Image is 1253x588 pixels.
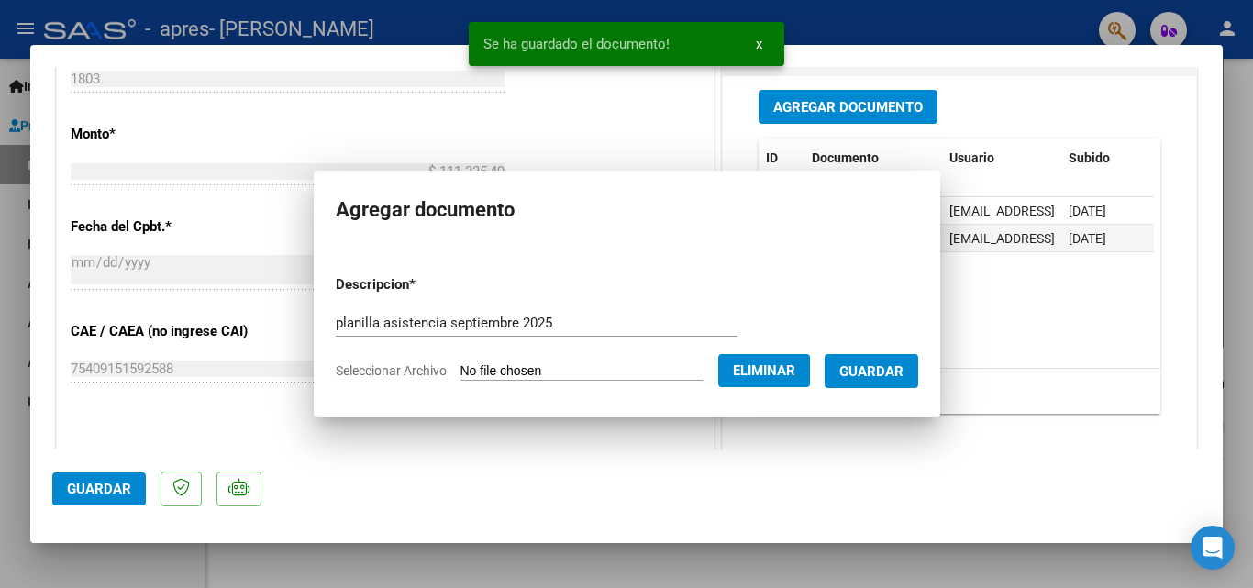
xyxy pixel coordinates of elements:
[1191,526,1235,570] div: Open Intercom Messenger
[71,216,260,238] p: Fecha del Cpbt.
[825,354,918,388] button: Guardar
[759,90,937,124] button: Agregar Documento
[336,363,447,378] span: Seleccionar Archivo
[949,150,994,165] span: Usuario
[839,363,904,380] span: Guardar
[766,150,778,165] span: ID
[1069,231,1106,246] span: [DATE]
[336,274,511,295] p: Descripcion
[71,321,260,342] p: CAE / CAEA (no ingrese CAI)
[759,369,1160,415] div: 2 total
[71,124,260,145] p: Monto
[1061,139,1153,178] datatable-header-cell: Subido
[733,362,795,379] span: Eliminar
[67,481,131,497] span: Guardar
[759,139,804,178] datatable-header-cell: ID
[718,354,810,387] button: Eliminar
[773,99,923,116] span: Agregar Documento
[1069,204,1106,218] span: [DATE]
[1069,150,1110,165] span: Subido
[1153,139,1245,178] datatable-header-cell: Acción
[723,76,1196,457] div: DOCUMENTACIÓN RESPALDATORIA
[942,139,1061,178] datatable-header-cell: Usuario
[804,139,942,178] datatable-header-cell: Documento
[756,36,762,52] span: x
[52,472,146,505] button: Guardar
[483,35,670,53] span: Se ha guardado el documento!
[812,150,879,165] span: Documento
[336,193,918,227] h2: Agregar documento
